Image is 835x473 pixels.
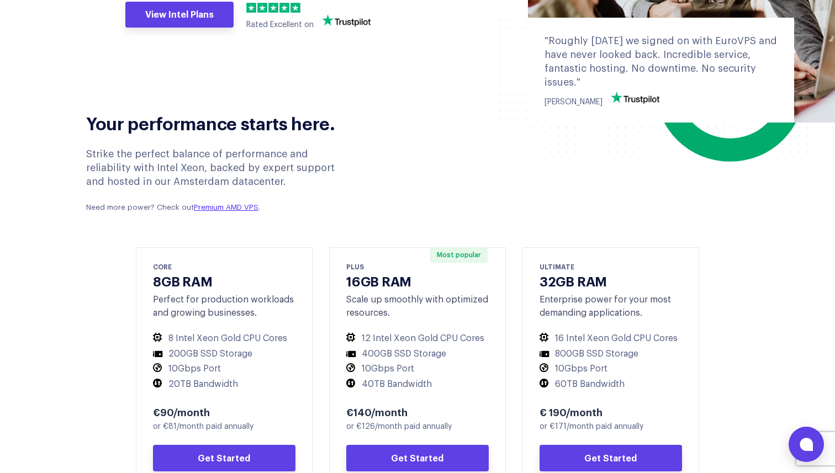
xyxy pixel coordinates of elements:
[153,379,295,390] li: 20TB Bandwidth
[246,21,314,29] span: Rated Excellent on
[86,147,353,214] div: Strike the perfect balance of performance and reliability with Intel Xeon, backed by expert suppo...
[153,363,295,375] li: 10Gbps Port
[346,421,489,433] div: or €126/month paid annually
[86,111,353,134] h2: Your performance starts here.
[246,3,256,13] img: 1
[346,262,489,272] div: PLUS
[153,348,295,360] li: 200GB SSD Storage
[346,363,489,375] li: 10Gbps Port
[430,247,488,263] span: Most popular
[346,405,489,418] div: €140/month
[257,3,267,13] img: 2
[540,379,682,390] li: 60TB Bandwidth
[540,405,682,418] div: € 190/month
[86,203,353,213] p: Need more power? Check out .
[540,273,682,289] h3: 32GB RAM
[153,333,295,344] li: 8 Intel Xeon Gold CPU Cores
[279,3,289,13] img: 4
[346,273,489,289] h3: 16GB RAM
[346,293,489,320] div: Scale up smoothly with optimized resources.
[540,421,682,433] div: or €171/month paid annually
[346,379,489,390] li: 40TB Bandwidth
[545,34,778,90] div: "Roughly [DATE] we signed on with EuroVPS and have never looked back. Incredible service, fantast...
[153,421,295,433] div: or €81/month paid annually
[194,204,258,211] a: Premium AMD VPS
[540,445,682,471] a: Get Started
[540,363,682,375] li: 10Gbps Port
[153,293,295,320] div: Perfect for production workloads and growing businesses.
[346,348,489,360] li: 400GB SSD Storage
[153,445,295,471] a: Get Started
[153,405,295,418] div: €90/month
[346,333,489,344] li: 12 Intel Xeon Gold CPU Cores
[789,427,824,462] button: Open chat window
[540,293,682,320] div: Enterprise power for your most demanding applications.
[268,3,278,13] img: 3
[540,262,682,272] div: ULTIMATE
[545,98,603,106] span: [PERSON_NAME]
[540,348,682,360] li: 800GB SSD Storage
[540,333,682,344] li: 16 Intel Xeon Gold CPU Cores
[346,445,489,471] a: Get Started
[125,2,234,28] a: View Intel Plans
[153,262,295,272] div: CORE
[290,3,300,13] img: 5
[153,273,295,289] h3: 8GB RAM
